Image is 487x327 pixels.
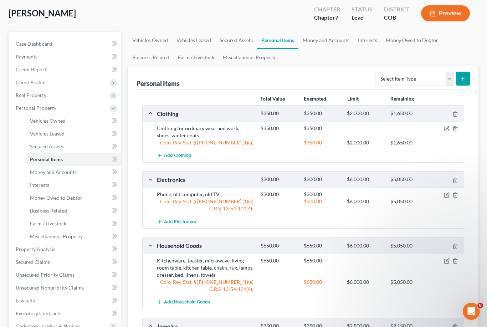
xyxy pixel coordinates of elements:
iframe: Intercom live chat [463,303,480,320]
span: Money and Accounts [30,169,77,175]
a: Money and Accounts [24,166,121,179]
div: $650.00 [257,257,300,264]
a: Property Analysis [10,243,121,256]
div: $5,050.00 [387,242,430,249]
span: Miscellaneous Property [30,233,83,239]
div: $300.00 [300,198,343,205]
span: Interests [30,182,49,188]
a: Payments [10,50,121,63]
div: $1,650.00 [387,139,430,146]
a: Money and Accounts [298,32,354,49]
button: Add Electronics [157,215,196,228]
span: Personal Property [16,105,56,111]
div: $5,050.00 [387,176,430,183]
span: [PERSON_NAME] [9,8,76,18]
div: $650.00 [300,279,343,286]
strong: Total Value [260,96,285,102]
div: Electronics [153,176,257,183]
span: Payments [16,53,37,60]
div: $6,000.00 [343,242,386,249]
div: Lead [352,14,373,22]
div: $650.00 [257,242,300,249]
span: Secured Claims [16,259,50,265]
span: Add Household Goods [164,299,210,305]
span: Lawsuits [16,297,35,303]
a: Case Dashboard [10,37,121,50]
span: 7 [335,14,338,21]
a: Executory Contracts [10,307,121,320]
span: Secured Assets [30,143,63,149]
a: Vehicles Leased [24,127,121,140]
div: Phone, old computer, old TV [153,191,257,198]
div: $350.00 [300,110,343,117]
span: Unsecured Nonpriority Claims [16,285,84,291]
span: 6 [477,303,483,308]
div: $5,050.00 [387,279,430,286]
a: Vehicles Owned [24,114,121,127]
div: $300.00 [300,191,343,198]
div: $6,000.00 [343,176,386,183]
div: Chapter [314,14,340,22]
span: Money Owed to Debtor [30,195,82,201]
div: $6,000.00 [343,279,386,286]
div: $300.00 [300,176,343,183]
a: Secured Claims [10,256,121,269]
div: $300.00 [257,176,300,183]
div: $5,050.00 [387,198,430,205]
a: Interests [354,32,381,49]
div: Status [352,5,373,14]
span: Vehicles Leased [30,131,65,137]
div: $350.00 [257,110,300,117]
div: $350.00 [257,125,300,132]
span: Vehicles Owned [30,118,66,124]
div: $300.00 [257,191,300,198]
div: Household Goods [153,242,257,249]
span: Personal Items [30,156,63,162]
strong: Remaining [390,96,414,102]
a: Farm / Livestock [24,217,121,230]
div: $350.00 [300,139,343,146]
strong: Exempted [304,96,326,102]
a: Secured Assets [24,140,121,153]
span: Client Profile [16,79,45,85]
span: Unsecured Priority Claims [16,272,75,278]
a: Vehicles Owned [128,32,172,49]
button: Preview [421,5,470,21]
div: Clothing [153,110,257,117]
span: Property Analysis [16,246,55,252]
a: Interests [24,179,121,191]
a: Miscellaneous Property [219,49,280,66]
span: Real Property [16,92,46,98]
a: Money Owed to Debtor [24,191,121,204]
div: $650.00 [300,257,343,264]
a: Farm / Livestock [174,49,219,66]
div: $650.00 [300,242,343,249]
a: Unsecured Priority Claims [10,269,121,281]
div: $2,000.00 [343,110,386,117]
a: Unsecured Nonpriority Claims [10,281,121,294]
div: Clothing for ordinary wear and work, shoes, winter coats [153,125,257,139]
span: Case Dashboard [16,41,52,47]
div: District [384,5,410,14]
a: Vehicles Leased [172,32,215,49]
a: Miscellaneous Property [24,230,121,243]
a: Secured Assets [215,32,257,49]
a: Personal Items [257,32,298,49]
span: Business Related [30,208,67,214]
div: COB [384,14,410,22]
a: Credit Report [10,63,121,76]
a: Money Owed to Debtor [381,32,442,49]
a: Personal Items [24,153,121,166]
div: Colo. Rev. Stat. § [PHONE_NUMBER] (1)(e) C.R.S. 13-54-101(4); [153,279,257,293]
span: Add Clothing [164,153,191,159]
div: Kitchenware, toaster, microwave, living room table, kitchen table, chairs, rug, lamps, dresser, b... [153,257,257,279]
div: Colo. Rev. Stat. § [PHONE_NUMBER] (1)(e) C.R.S. 13-54-101(4); [153,198,257,212]
a: Business Related [128,49,174,66]
strong: Limit [347,96,359,102]
button: Add Clothing [157,149,191,162]
a: Lawsuits [10,294,121,307]
span: Executory Contracts [16,310,61,316]
div: Colo. Rev. Stat. § [PHONE_NUMBER] (1)(a) [153,139,257,146]
span: Farm / Livestock [30,220,66,226]
span: Credit Report [16,66,46,72]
